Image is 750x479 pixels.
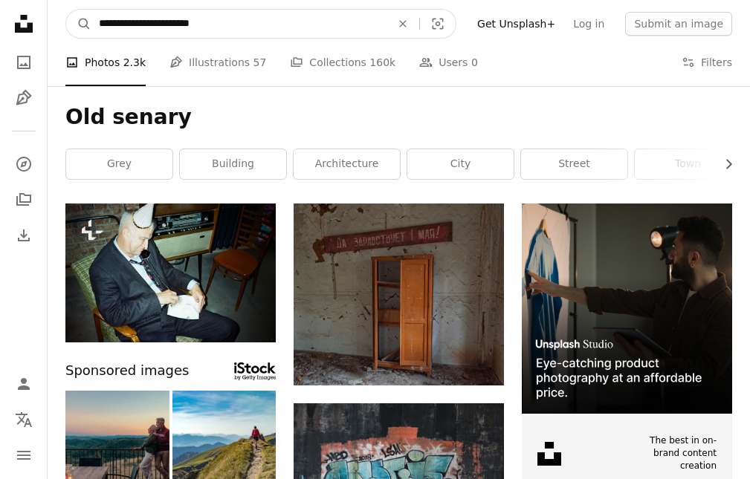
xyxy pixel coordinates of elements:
[65,266,276,279] a: Man in party hat talks on vintage phone
[522,203,732,414] img: file-1715714098234-25b8b4e9d8faimage
[66,10,91,38] button: Search Unsplash
[65,9,456,39] form: Find visuals sitewide
[294,203,504,386] img: a door with a sign above it
[290,39,395,86] a: Collections 160k
[564,12,613,36] a: Log in
[180,149,286,179] a: building
[644,434,717,472] span: The best in on-brand content creation
[9,440,39,470] button: Menu
[294,456,504,469] a: a wall that has some graffiti on it
[65,104,732,131] h1: Old senary
[169,39,266,86] a: Illustrations 57
[468,12,564,36] a: Get Unsplash+
[407,149,514,179] a: city
[471,54,478,71] span: 0
[521,149,627,179] a: street
[294,287,504,301] a: a door with a sign above it
[537,442,561,466] img: file-1631678316303-ed18b8b5cb9cimage
[294,149,400,179] a: architecture
[65,203,276,342] img: Man in party hat talks on vintage phone
[65,360,189,382] span: Sponsored images
[9,83,39,113] a: Illustrations
[369,54,395,71] span: 160k
[9,221,39,250] a: Download History
[419,39,478,86] a: Users 0
[715,149,732,179] button: scroll list to the right
[635,149,741,179] a: town
[387,10,419,38] button: Clear
[9,405,39,434] button: Language
[420,10,456,38] button: Visual search
[682,39,732,86] button: Filters
[9,9,39,42] a: Home — Unsplash
[9,369,39,399] a: Log in / Sign up
[9,48,39,77] a: Photos
[253,54,267,71] span: 57
[66,149,172,179] a: grey
[9,149,39,179] a: Explore
[9,185,39,215] a: Collections
[625,12,732,36] button: Submit an image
